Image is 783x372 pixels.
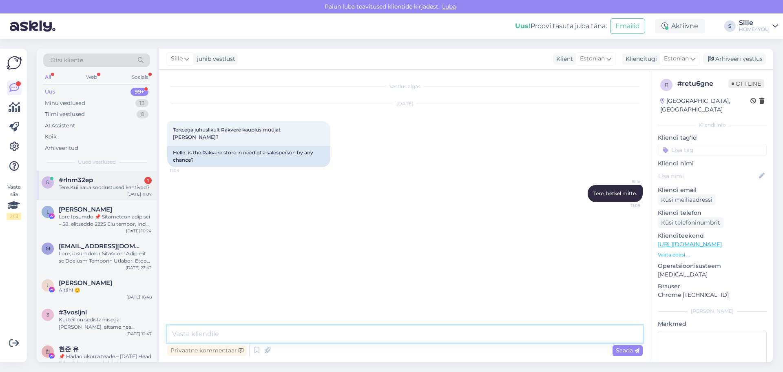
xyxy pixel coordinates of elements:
span: Linda Desmond Nkosi [59,206,112,213]
div: [DATE] 11:07 [127,191,152,197]
b: Uus! [515,22,531,30]
span: Estonian [664,54,689,63]
div: [GEOGRAPHIC_DATA], [GEOGRAPHIC_DATA] [660,97,750,114]
p: Märkmed [658,320,767,328]
div: [PERSON_NAME] [658,307,767,315]
p: Brauser [658,282,767,291]
span: Tere, hetkel mitte. [593,190,637,196]
div: Küsi telefoninumbrit [658,217,723,228]
input: Lisa nimi [658,172,757,180]
span: Saada [616,347,639,354]
img: Askly Logo [7,55,22,71]
p: [MEDICAL_DATA] [658,270,767,279]
span: 현 [45,348,50,354]
div: Kõik [45,133,57,141]
div: AI Assistent [45,122,75,130]
div: All [43,72,53,82]
div: Proovi tasuta juba täna: [515,21,607,31]
p: Kliendi tag'id [658,134,767,142]
span: Sille [610,178,640,185]
input: Lisa tag [658,144,767,156]
a: [URL][DOMAIN_NAME] [658,241,722,248]
span: meribelbrigitta@gmail.com [59,243,144,250]
p: Operatsioonisüsteem [658,262,767,270]
div: Klienditugi [622,55,657,63]
div: Socials [130,72,150,82]
div: Hello, is the Rakvere store in need of a salesperson by any chance? [167,146,330,167]
span: L [46,282,49,288]
div: Kliendi info [658,121,767,129]
span: #3vosljnl [59,309,87,316]
div: Aitäh! ☺️ [59,287,152,294]
div: 0 [137,110,148,118]
div: Web [84,72,99,82]
div: 13 [135,99,148,107]
div: Aktiivne [655,19,705,33]
a: SilleHOME4YOU [739,20,778,33]
span: 3 [46,312,49,318]
p: Chrome [TECHNICAL_ID] [658,291,767,299]
div: 1 [144,177,152,184]
div: Klient [553,55,573,63]
span: r [665,82,668,88]
p: Kliendi telefon [658,209,767,217]
div: 📌 Hädaolukorra teade – [DATE] Head kliendid, Oleme teie lehel tuvastanud sisu, mis [PERSON_NAME] ... [59,353,152,368]
div: Lore Ipsumdo 📌 Sitametcon adipisci – 58. elitseddo 2225 Eiu tempor, Incid utlabo etdol magn aliqu... [59,213,152,228]
div: [DATE] 10:24 [126,228,152,234]
div: [DATE] 16:48 [126,294,152,300]
span: Tere,ega juhuslikult Rakvere kauplus müüjat [PERSON_NAME]? [173,127,282,140]
span: Luba [440,3,458,10]
span: Otsi kliente [51,56,83,65]
div: [DATE] 23:42 [126,265,152,271]
div: Lore, ipsumdolor Sita4con! Adip elit se Doeiusm Temporin Utlabor. Etdo Magnaali Enimadminim 73.ve... [59,250,152,265]
p: Vaata edasi ... [658,251,767,258]
span: L [46,209,49,215]
span: #rlnm32ep [59,176,93,184]
div: S [724,20,736,32]
button: Emailid [610,18,645,34]
span: 11:04 [170,167,200,174]
span: Estonian [580,54,605,63]
div: HOME4YOU [739,26,769,33]
p: Kliendi nimi [658,159,767,168]
div: Tiimi vestlused [45,110,85,118]
div: Uus [45,88,55,96]
span: Liis Leesi [59,279,112,287]
span: r [46,179,50,185]
div: Arhiveeri vestlus [703,53,766,65]
div: [DATE] [167,100,643,107]
div: 99+ [130,88,148,96]
p: Kliendi email [658,186,767,194]
div: juhib vestlust [194,55,235,63]
div: Küsi meiliaadressi [658,194,716,205]
span: Sille [171,54,183,63]
span: 현준 유 [59,345,79,353]
span: m [46,245,50,252]
div: 2 / 3 [7,213,21,220]
span: 11:09 [610,203,640,209]
div: # retu6gne [677,79,728,89]
span: Uued vestlused [78,158,116,166]
div: [DATE] 12:47 [126,331,152,337]
div: Privaatne kommentaar [167,345,247,356]
div: Vaata siia [7,183,21,220]
div: Kui teil on sedistamisega [PERSON_NAME], aitame hea meelega. Siin saate broneerida aja kõneks: [U... [59,316,152,331]
div: Tere.Kui kaua soodustused kehtivad? [59,184,152,191]
div: Vestlus algas [167,83,643,90]
div: Minu vestlused [45,99,85,107]
p: Klienditeekond [658,232,767,240]
span: Offline [728,79,764,88]
div: Arhiveeritud [45,144,78,152]
div: Sille [739,20,769,26]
